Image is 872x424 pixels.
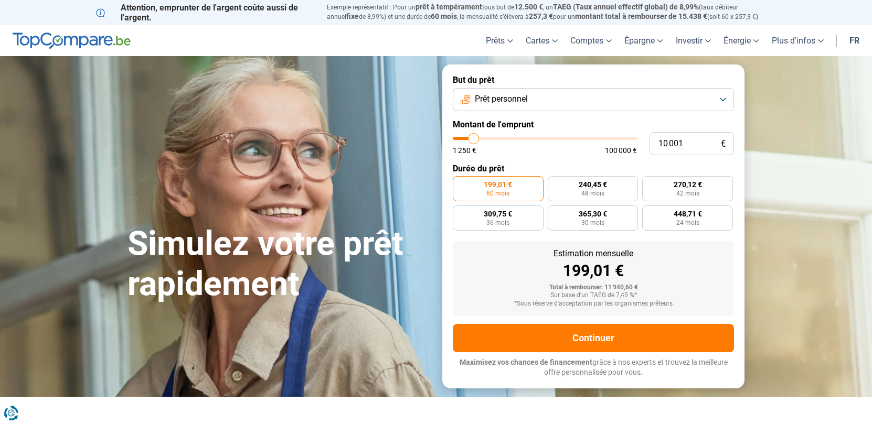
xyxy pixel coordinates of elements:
a: Énergie [717,25,765,56]
span: Prêt personnel [475,93,528,105]
span: 270,12 € [674,181,702,188]
h1: Simulez votre prêt rapidement [127,224,430,305]
div: *Sous réserve d'acceptation par les organismes prêteurs [461,300,726,308]
span: 36 mois [486,220,509,226]
button: Continuer [453,324,734,352]
div: 199,01 € [461,263,726,279]
span: 257,3 € [529,12,553,20]
span: montant total à rembourser de 15.438 € [575,12,707,20]
label: But du prêt [453,75,734,85]
a: fr [843,25,866,56]
span: 240,45 € [579,181,607,188]
div: Estimation mensuelle [461,249,726,258]
span: 1 250 € [453,147,476,154]
a: Cartes [519,25,564,56]
span: 24 mois [676,220,699,226]
p: Exemple représentatif : Pour un tous but de , un (taux débiteur annuel de 8,99%) et une durée de ... [327,3,776,21]
span: fixe [346,12,359,20]
img: TopCompare [13,32,131,49]
span: € [721,139,726,148]
span: Maximisez vos chances de financement [460,358,592,366]
span: 60 mois [486,190,509,197]
span: 365,30 € [579,210,607,218]
p: Attention, emprunter de l'argent coûte aussi de l'argent. [96,3,314,23]
a: Épargne [618,25,669,56]
a: Prêts [480,25,519,56]
div: Sur base d'un TAEG de 7,45 %* [461,292,726,299]
span: TAEG (Taux annuel effectif global) de 8,99% [553,3,699,11]
a: Investir [669,25,717,56]
span: 30 mois [581,220,604,226]
span: 42 mois [676,190,699,197]
a: Plus d'infos [765,25,830,56]
span: 100 000 € [605,147,637,154]
p: grâce à nos experts et trouvez la meilleure offre personnalisée pour vous. [453,357,734,378]
span: 48 mois [581,190,604,197]
span: 448,71 € [674,210,702,218]
span: 60 mois [431,12,457,20]
span: 12.500 € [514,3,543,11]
label: Durée du prêt [453,164,734,173]
span: prêt à tempérament [416,3,482,11]
span: 199,01 € [484,181,512,188]
button: Prêt personnel [453,88,734,111]
span: 309,75 € [484,210,512,218]
label: Montant de l'emprunt [453,119,734,129]
div: Total à rembourser: 11 940,60 € [461,284,726,291]
a: Comptes [564,25,618,56]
